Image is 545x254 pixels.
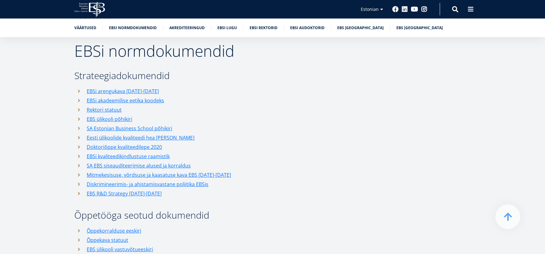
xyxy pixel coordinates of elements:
a: Eesti ülikoolide kvaliteedi hea [PERSON_NAME] [87,133,194,142]
a: EBS [GEOGRAPHIC_DATA] [337,25,384,31]
a: Youtube [411,6,418,12]
a: EBS R&D Strategy [DATE]-[DATE] [87,189,162,198]
a: Diskrimineerimis- ja ahistamisvastane poliitika EBSis [87,180,208,189]
a: EBSi normdokumendid [109,25,157,31]
a: SA Estonian Business School põhikiri [87,124,172,133]
h3: Strateegiadokumendid [74,71,368,80]
a: SA EBS siseauditeerimise alused ja korraldus [87,161,191,170]
a: Mitmekesisuse, võrdsuse ja kaasatuse kava EBS [DATE]-[DATE] [87,170,231,180]
a: EBS [GEOGRAPHIC_DATA] [396,25,443,31]
a: Väärtused [74,25,96,31]
a: Rektori statuut [87,105,122,114]
a: EBSi kvaliteedikindlustuse raamistik [87,152,170,161]
a: Akrediteeringud [169,25,205,31]
a: EBSi audoktorid [290,25,325,31]
a: EBSi akadeemilise eetika koodeks [87,96,164,105]
a: EBSi lugu [217,25,237,31]
a: Instagram [421,6,427,12]
h3: Õppetööga seotud dokumendid [74,211,368,220]
a: Õppekorralduse eeskiri [87,226,141,235]
a: EBSi arengukava [DATE]-[DATE] [87,87,159,96]
a: Doktoriõppe kvaliteedilepe 2020 [87,142,162,152]
a: EBS ülikooli vastuvõtueeskiri [87,245,153,254]
a: Linkedin [402,6,408,12]
a: EBS ülikooli põhikiri [87,114,132,124]
a: Facebook [392,6,399,12]
a: EBSi rektorid [250,25,277,31]
h2: EBSi normdokumendid [74,43,368,59]
a: Õppekava statuut [87,235,128,245]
